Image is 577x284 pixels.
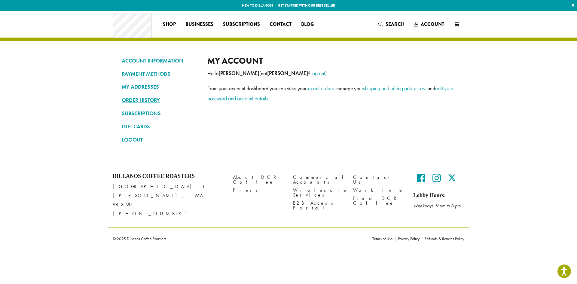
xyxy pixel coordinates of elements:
a: Privacy Policy [395,237,422,241]
h4: Dillanos Coffee Roasters [113,173,224,180]
a: Wholesale Services [293,186,344,199]
a: Log out [310,70,325,77]
a: Find DCR Coffee [353,194,404,207]
p: [GEOGRAPHIC_DATA] E [PERSON_NAME], WA 98390 [PHONE_NUMBER] [113,182,224,218]
a: Contact Us [353,173,404,186]
p: © 2025 Dillanos Coffee Roasters. [113,237,363,241]
a: About DCR Coffee [233,173,284,186]
strong: [PERSON_NAME] [218,70,259,77]
a: SUBSCRIPTIONS [122,108,198,118]
span: Blog [301,21,314,28]
a: Terms of Use [372,237,395,241]
strong: [PERSON_NAME] [267,70,308,77]
span: Shop [163,21,176,28]
h2: My account [207,56,455,66]
span: Businesses [185,21,213,28]
a: shipping and billing addresses [363,85,425,92]
a: LOGOUT [122,135,198,145]
a: ACCOUNT INFORMATION [122,56,198,66]
p: From your account dashboard you can view your , manage your , and . [207,83,455,104]
a: Press [233,186,284,194]
h5: Lobby Hours: [413,192,464,199]
a: ORDER HISTORY [122,95,198,105]
a: Work Here [353,186,404,194]
span: Contact [270,21,292,28]
em: Weekdays 9 am to 5 pm [413,203,461,209]
nav: Account pages [122,56,198,150]
a: GIFT CARDS [122,121,198,132]
span: Account [421,21,444,28]
a: Commercial Accounts [293,173,344,186]
a: Refunds & Returns Policy [422,237,464,241]
p: Hello (not ? ) [207,68,455,78]
span: Search [386,21,405,28]
a: Shop [158,20,181,29]
a: MY ADDRESSES [122,82,198,92]
span: Subscriptions [223,21,260,28]
a: Search [374,19,409,29]
a: B2B Access Portal [293,199,344,212]
a: Get started with our best seller [278,3,335,8]
a: recent orders [307,85,334,92]
a: PAYMENT METHODS [122,69,198,79]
